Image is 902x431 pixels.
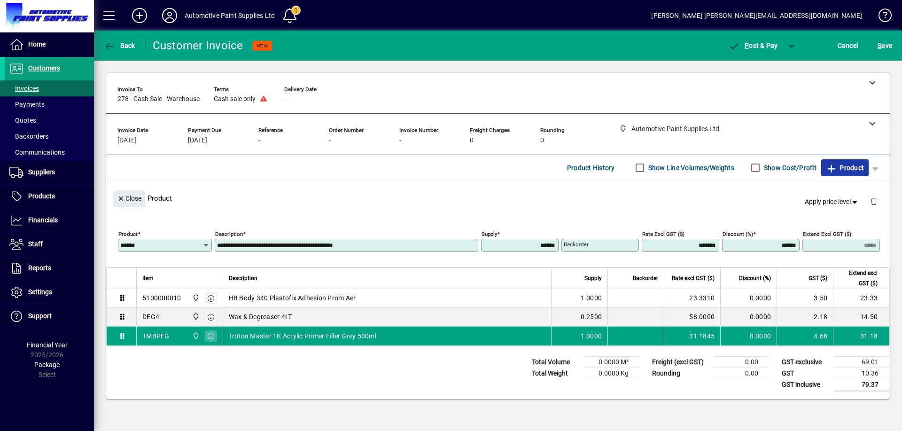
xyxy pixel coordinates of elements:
span: P [745,42,749,49]
span: Troton Master 1K Acrylic Primer Filler Grey 500ml [229,331,376,341]
span: Staff [28,240,43,248]
div: DEG4 [142,312,159,321]
span: [DATE] [188,137,207,144]
a: Home [5,33,94,56]
td: 0.0000 [720,289,777,308]
td: Freight (excl GST) [647,356,713,368]
span: 1.0000 [581,293,602,303]
span: Financial Year [27,341,68,349]
a: Quotes [5,112,94,128]
td: 69.01 [833,356,890,368]
td: 0.0000 M³ [583,356,640,368]
span: NEW [257,43,268,49]
span: 1.0000 [581,331,602,341]
mat-label: Supply [482,230,497,237]
span: GST ($) [809,273,827,283]
span: Automotive Paint Supplies Ltd [190,312,201,322]
mat-label: Rate excl GST ($) [642,230,684,237]
label: Show Line Volumes/Weights [646,163,734,172]
div: Customer Invoice [153,38,243,53]
a: Financials [5,209,94,232]
span: - [258,137,260,144]
span: Rate excl GST ($) [672,273,715,283]
app-page-header-button: Delete [863,197,885,205]
div: TMBPFG [142,331,170,341]
span: Package [34,361,60,368]
span: HB Body 340 Plastofix Adhesion Prom Aer [229,293,356,303]
span: Backorders [9,133,48,140]
a: Settings [5,281,94,304]
button: Cancel [835,37,861,54]
span: 0.2500 [581,312,602,321]
a: Invoices [5,80,94,96]
div: [PERSON_NAME] [PERSON_NAME][EMAIL_ADDRESS][DOMAIN_NAME] [651,8,862,23]
div: Product [106,181,890,215]
td: Rounding [647,368,713,379]
a: Knowledge Base [871,2,890,32]
span: Extend excl GST ($) [839,268,878,289]
app-page-header-button: Back [94,37,146,54]
span: Cash sale only [214,95,256,103]
a: Reports [5,257,94,280]
a: Communications [5,144,94,160]
span: Settings [28,288,52,296]
td: 10.36 [833,368,890,379]
td: 79.37 [833,379,890,391]
span: 0 [540,137,544,144]
div: 58.0000 [670,312,715,321]
td: GST inclusive [777,379,833,391]
span: Products [28,192,55,200]
span: Discount (%) [739,273,771,283]
button: Add [124,7,155,24]
a: Suppliers [5,161,94,184]
span: Communications [9,149,65,156]
span: Automotive Paint Supplies Ltd [190,331,201,341]
span: 278 - Cash Sale - Warehouse [117,95,200,103]
span: Customers [28,64,60,72]
td: 31.18 [833,327,889,345]
span: Automotive Paint Supplies Ltd [190,293,201,303]
button: Apply price level [801,193,863,210]
mat-label: Extend excl GST ($) [803,230,851,237]
span: Reports [28,264,51,272]
span: Back [104,42,135,49]
button: Close [113,190,145,207]
mat-label: Product [118,230,138,237]
td: GST exclusive [777,356,833,368]
a: Staff [5,233,94,256]
span: Cancel [838,38,858,53]
span: Quotes [9,117,36,124]
span: Suppliers [28,168,55,176]
button: Profile [155,7,185,24]
td: GST [777,368,833,379]
td: 23.33 [833,289,889,308]
span: Invoices [9,85,39,92]
span: Item [142,273,154,283]
span: - [284,95,286,103]
a: Products [5,185,94,208]
span: - [399,137,401,144]
a: Support [5,305,94,328]
td: 0.0000 Kg [583,368,640,379]
a: Payments [5,96,94,112]
span: - [329,137,331,144]
span: Apply price level [805,197,859,207]
button: Product History [563,159,619,176]
span: ost & Pay [729,42,778,49]
td: 3.50 [777,289,833,308]
button: Delete [863,190,885,213]
td: 14.50 [833,308,889,327]
mat-label: Description [215,230,243,237]
td: 0.0000 [720,308,777,327]
td: 0.00 [713,368,770,379]
span: ave [878,38,892,53]
td: 2.18 [777,308,833,327]
div: 5100000010 [142,293,181,303]
span: 0 [470,137,474,144]
span: Description [229,273,257,283]
td: 0.0000 [720,327,777,345]
td: 4.68 [777,327,833,345]
label: Show Cost/Profit [762,163,816,172]
span: [DATE] [117,137,137,144]
td: Total Weight [527,368,583,379]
